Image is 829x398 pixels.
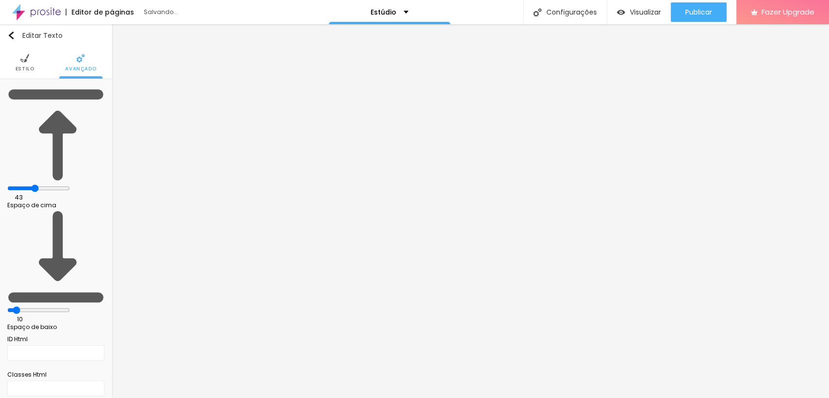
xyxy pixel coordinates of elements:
button: Publicar [671,2,727,22]
span: Fazer Upgrade [761,8,814,16]
img: Icone [7,86,104,183]
span: Estilo [16,66,34,71]
div: Editor de páginas [66,9,134,16]
p: Estúdio [371,9,396,16]
div: ID Html [7,335,104,344]
img: Icone [76,54,85,63]
img: Icone [533,8,541,17]
img: Icone [7,208,104,305]
button: Visualizar [607,2,671,22]
div: Classes Html [7,370,104,379]
div: Espaço de cima [7,202,104,208]
span: Visualizar [630,8,661,16]
div: Espaço de baixo [7,324,104,330]
span: Publicar [685,8,712,16]
iframe: Editor [112,24,829,398]
div: Salvando... [144,9,255,15]
img: view-1.svg [617,8,625,17]
img: Icone [7,32,15,39]
span: Avançado [65,66,96,71]
div: Editar Texto [7,32,63,39]
img: Icone [20,54,29,63]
